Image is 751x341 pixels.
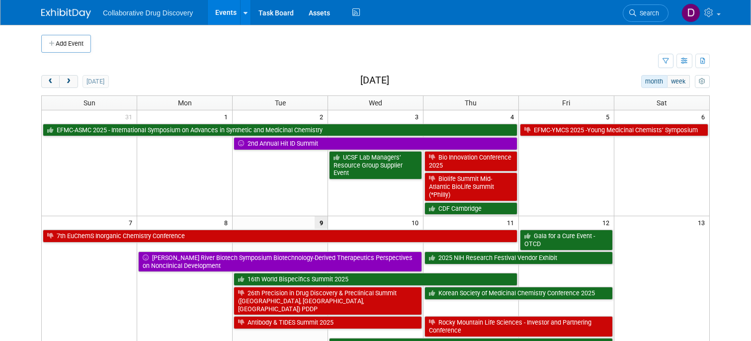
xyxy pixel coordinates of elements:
[601,216,614,229] span: 12
[103,9,193,17] span: Collaborative Drug Discovery
[360,75,389,86] h2: [DATE]
[657,99,667,107] span: Sat
[424,151,517,171] a: Bio Innovation Conference 2025
[667,75,690,88] button: week
[41,35,91,53] button: Add Event
[124,110,137,123] span: 31
[695,75,710,88] button: myCustomButton
[83,99,95,107] span: Sun
[234,137,517,150] a: 2nd Annual Hit ID Summit
[223,216,232,229] span: 8
[562,99,570,107] span: Fri
[424,202,517,215] a: CDF Cambridge
[700,110,709,123] span: 6
[699,79,705,85] i: Personalize Calendar
[424,252,613,264] a: 2025 NIH Research Festival Vendor Exhibit
[128,216,137,229] span: 7
[424,316,613,337] a: Rocky Mountain Life Sciences - Investor and Partnering Conference
[369,99,382,107] span: Wed
[41,75,60,88] button: prev
[623,4,668,22] a: Search
[636,9,659,17] span: Search
[506,216,518,229] span: 11
[509,110,518,123] span: 4
[414,110,423,123] span: 3
[424,287,613,300] a: Korean Society of Medicinal Chemistry Conference 2025
[411,216,423,229] span: 10
[223,110,232,123] span: 1
[59,75,78,88] button: next
[605,110,614,123] span: 5
[275,99,286,107] span: Tue
[641,75,668,88] button: month
[465,99,477,107] span: Thu
[681,3,700,22] img: Daniel Castro
[234,287,422,315] a: 26th Precision in Drug Discovery & Preclinical Summit ([GEOGRAPHIC_DATA], [GEOGRAPHIC_DATA], [GEO...
[697,216,709,229] span: 13
[319,110,328,123] span: 2
[315,216,328,229] span: 9
[329,151,422,179] a: UCSF Lab Managers’ Resource Group Supplier Event
[138,252,422,272] a: [PERSON_NAME] River Biotech Symposium Biotechnology-Derived Therapeutics Perspectives on Nonclini...
[83,75,109,88] button: [DATE]
[41,8,91,18] img: ExhibitDay
[234,273,517,286] a: 16th World Bispecifics Summit 2025
[520,230,613,250] a: Gala for a Cure Event - OTCD
[234,316,422,329] a: Antibody & TIDES Summit 2025
[520,124,708,137] a: EFMC-YMCS 2025 -Young Medicinal Chemists’ Symposium
[43,124,517,137] a: EFMC-ASMC 2025 - International Symposium on Advances in Synthetic and Medicinal Chemistry
[178,99,192,107] span: Mon
[43,230,517,243] a: 7th EuChemS Inorganic Chemistry Conference
[424,172,517,201] a: Biolife Summit Mid-Atlantic BioLife Summit (*Philly)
